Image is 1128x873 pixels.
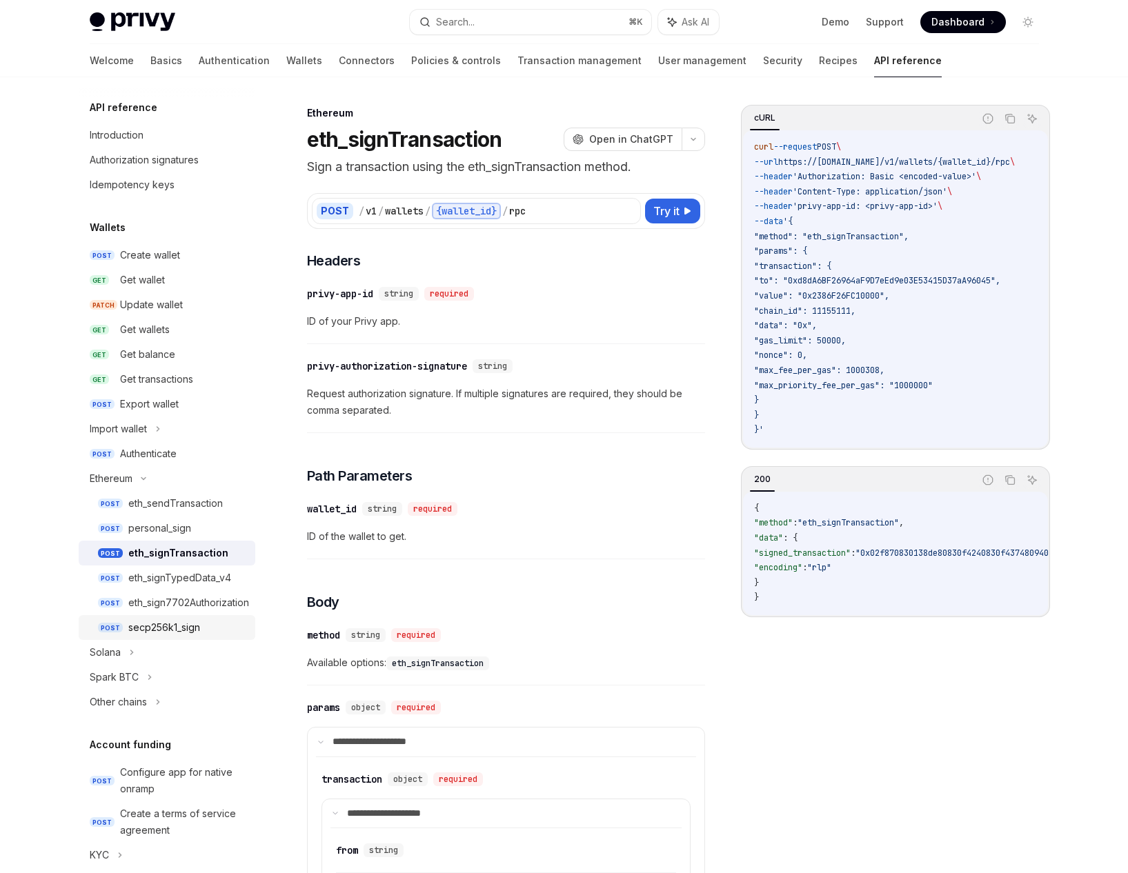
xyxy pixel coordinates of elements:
div: v1 [366,204,377,218]
span: POST [90,449,115,459]
div: Search... [436,14,475,30]
div: / [378,204,384,218]
span: } [754,577,759,588]
span: object [351,702,380,713]
span: ⌘ K [629,17,643,28]
a: GETGet balance [79,342,255,367]
button: Report incorrect code [979,110,997,128]
span: \ [947,186,952,197]
span: } [754,592,759,603]
span: '{ [783,216,793,227]
a: User management [658,44,746,77]
div: eth_sign7702Authorization [128,594,249,611]
span: Try it [653,203,680,219]
span: POST [98,598,123,608]
span: \ [1010,157,1015,168]
div: wallets [385,204,424,218]
a: Connectors [339,44,395,77]
span: Ask AI [682,15,709,29]
div: required [424,287,474,301]
span: POST [98,623,123,633]
a: API reference [874,44,942,77]
div: Import wallet [90,421,147,437]
div: KYC [90,847,109,863]
span: POST [98,499,123,509]
span: Request authorization signature. If multiple signatures are required, they should be comma separa... [307,385,705,419]
span: --data [754,216,783,227]
span: GET [90,275,109,285]
h5: Wallets [90,219,126,236]
button: Ask AI [1023,471,1041,489]
span: "nonce": 0, [754,350,807,361]
div: Get wallets [120,321,170,338]
div: eth_signTypedData_v4 [128,570,231,586]
span: 'Authorization: Basic <encoded-value>' [793,171,976,182]
a: POSTAuthenticate [79,441,255,466]
span: } [754,394,759,405]
span: --header [754,171,793,182]
a: GETGet transactions [79,367,255,392]
a: POSTeth_signTransaction [79,541,255,565]
div: Other chains [90,694,147,710]
div: / [502,204,508,218]
span: "encoding" [754,562,802,573]
button: Copy the contents from the code block [1001,471,1019,489]
button: Ask AI [1023,110,1041,128]
div: Get transactions [120,371,193,388]
div: {wallet_id} [432,203,501,219]
span: } [754,410,759,421]
div: secp256k1_sign [128,619,200,636]
div: privy-app-id [307,287,373,301]
span: POST [90,817,115,827]
span: Path Parameters [307,466,413,485]
a: POSTConfigure app for native onramp [79,760,255,801]
span: : { [783,532,798,543]
a: GETGet wallets [79,317,255,342]
span: "max_fee_per_gas": 1000308, [754,365,884,376]
span: { [754,503,759,514]
a: Idempotency keys [79,172,255,197]
span: "eth_signTransaction" [798,517,899,528]
div: required [391,701,441,714]
span: POST [90,399,115,410]
span: --url [754,157,778,168]
span: "value": "0x2386F26FC10000", [754,290,889,301]
img: light logo [90,12,175,32]
a: Authentication [199,44,270,77]
button: Toggle dark mode [1017,11,1039,33]
span: }' [754,424,764,435]
span: "gas_limit": 50000, [754,335,846,346]
span: ID of the wallet to get. [307,528,705,545]
a: POSTsecp256k1_sign [79,615,255,640]
span: Available options: [307,654,705,671]
div: privy-authorization-signature [307,359,467,373]
span: string [369,845,398,856]
code: eth_signTransaction [386,656,489,670]
span: GET [90,350,109,360]
a: POSTpersonal_sign [79,516,255,541]
p: Sign a transaction using the eth_signTransaction method. [307,157,705,177]
div: POST [317,203,353,219]
span: Open in ChatGPT [589,132,673,146]
div: Solana [90,644,121,661]
span: string [478,361,507,372]
span: object [393,774,422,785]
div: / [425,204,431,218]
span: : [851,548,855,559]
span: : [793,517,798,528]
div: Configure app for native onramp [120,764,247,797]
span: "method" [754,517,793,528]
div: 200 [750,471,775,488]
span: : [802,562,807,573]
span: POST [817,141,836,152]
a: Policies & controls [411,44,501,77]
span: "chain_id": 11155111, [754,305,855,317]
span: POST [90,250,115,261]
div: personal_sign [128,520,191,536]
div: from [336,843,358,857]
span: Headers [307,251,361,270]
a: PATCHUpdate wallet [79,292,255,317]
div: Update wallet [120,297,183,313]
a: POSTeth_sign7702Authorization [79,590,255,615]
button: Report incorrect code [979,471,997,489]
